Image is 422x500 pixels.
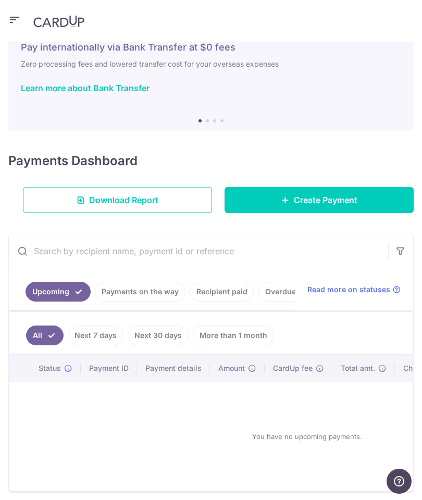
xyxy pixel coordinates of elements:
a: Recipient paid [190,282,254,302]
th: Payment details [137,355,210,382]
span: Download Report [89,194,158,206]
a: Payments on the way [95,282,185,302]
h4: Payments Dashboard [8,152,138,170]
span: Read more on statuses [307,284,390,295]
a: Next 7 days [68,326,123,345]
span: Create Payment [294,194,357,206]
a: Create Payment [225,187,414,213]
span: Amount [218,363,245,373]
input: Search by recipient name, payment id or reference [9,234,388,268]
a: All [26,326,64,345]
a: Learn more about Bank Transfer [21,83,150,93]
h6: Zero processing fees and lowered transfer cost for your overseas expenses [21,58,401,70]
th: Payment ID [81,355,137,382]
a: Overdue [258,282,303,302]
img: CardUp [33,15,84,28]
a: Read more on statuses [307,284,401,295]
iframe: Opens a widget where you can find more information [387,469,412,495]
span: Total amt. [341,363,375,373]
a: Download Report [23,187,212,213]
span: Status [39,363,61,373]
a: Upcoming [26,282,91,302]
a: Next 30 days [128,326,189,345]
span: CardUp fee [273,363,313,373]
h5: Pay internationally via Bank Transfer at $0 fees [21,41,401,54]
a: More than 1 month [193,326,274,345]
